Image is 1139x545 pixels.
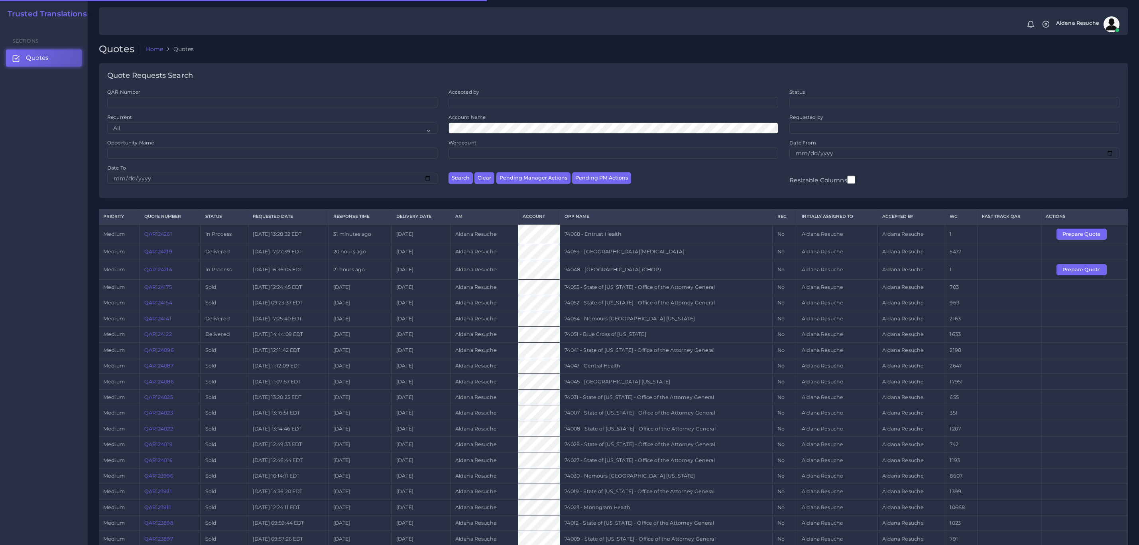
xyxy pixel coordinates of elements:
td: 74031 - State of [US_STATE] - Office of the Attorney General [560,389,773,405]
td: 74054 - Nemours [GEOGRAPHIC_DATA] [US_STATE] [560,311,773,326]
td: [DATE] [391,279,450,295]
td: [DATE] [391,389,450,405]
td: 10668 [945,500,978,515]
span: medium [103,536,125,542]
td: [DATE] [329,311,391,326]
td: Aldana Resuche [797,405,877,421]
td: Aldana Resuche [878,500,945,515]
td: [DATE] [391,295,450,311]
td: [DATE] [329,358,391,374]
td: Aldana Resuche [797,452,877,468]
td: Aldana Resuche [878,358,945,374]
td: [DATE] 13:16:51 EDT [248,405,329,421]
span: medium [103,473,125,479]
td: Aldana Resuche [878,224,945,244]
span: medium [103,394,125,400]
td: [DATE] 12:49:33 EDT [248,437,329,452]
td: Aldana Resuche [797,279,877,295]
a: Trusted Translations [2,10,87,19]
td: [DATE] 13:28:32 EDT [248,224,329,244]
td: Aldana Resuche [450,374,518,389]
label: Opportunity Name [107,139,154,146]
td: Aldana Resuche [878,452,945,468]
td: [DATE] [391,421,450,436]
th: Fast Track QAR [978,209,1041,224]
td: In Process [201,224,248,244]
th: Requested Date [248,209,329,224]
th: Opp Name [560,209,773,224]
td: [DATE] 12:11:42 EDT [248,342,329,358]
td: [DATE] [391,260,450,279]
a: QAR123911 [144,504,171,510]
td: 1193 [945,452,978,468]
span: medium [103,426,125,432]
td: 655 [945,389,978,405]
span: medium [103,347,125,353]
a: QAR124219 [144,249,172,255]
label: Date To [107,164,126,171]
td: [DATE] [329,279,391,295]
td: 74055 - State of [US_STATE] - Office of the Attorney General [560,279,773,295]
td: Aldana Resuche [797,358,877,374]
td: Aldana Resuche [450,295,518,311]
td: Aldana Resuche [878,279,945,295]
td: [DATE] 13:14:46 EDT [248,421,329,436]
a: QAR124016 [144,457,173,463]
td: Sold [201,374,248,389]
a: QAR124175 [144,284,172,290]
label: Resizable Columns [789,175,855,185]
td: Aldana Resuche [878,515,945,531]
button: Prepare Quote [1056,264,1107,275]
th: Priority [99,209,140,224]
td: [DATE] 12:24:45 EDT [248,279,329,295]
td: [DATE] [329,515,391,531]
td: No [773,311,797,326]
th: Account [518,209,560,224]
td: 74030 - Nemours [GEOGRAPHIC_DATA] [US_STATE] [560,468,773,484]
label: Accepted by [449,89,480,95]
td: [DATE] [391,244,450,260]
td: Aldana Resuche [878,327,945,342]
label: Date From [789,139,816,146]
a: QAR124214 [144,267,172,272]
td: [DATE] [329,374,391,389]
td: Sold [201,484,248,500]
img: avatar [1104,16,1119,32]
td: No [773,437,797,452]
td: 74052 - State of [US_STATE] - Office of the Attorney General [560,295,773,311]
td: Aldana Resuche [878,342,945,358]
td: No [773,244,797,260]
td: 8607 [945,468,978,484]
button: Pending Manager Actions [496,172,570,184]
a: QAR124141 [144,316,171,322]
th: Status [201,209,248,224]
td: 74007 - State of [US_STATE] - Office of the Attorney General [560,405,773,421]
td: [DATE] [329,405,391,421]
td: Aldana Resuche [450,484,518,500]
a: QAR123996 [144,473,173,479]
a: Home [146,45,163,53]
th: REC [773,209,797,224]
td: 31 minutes ago [329,224,391,244]
td: [DATE] [329,468,391,484]
td: Aldana Resuche [797,374,877,389]
td: Sold [201,515,248,531]
td: 20 hours ago [329,244,391,260]
th: Actions [1041,209,1128,224]
td: Aldana Resuche [450,421,518,436]
td: 1 [945,260,978,279]
span: medium [103,504,125,510]
td: Aldana Resuche [878,437,945,452]
li: Quotes [163,45,194,53]
td: Aldana Resuche [450,279,518,295]
td: Aldana Resuche [797,484,877,500]
td: [DATE] [329,327,391,342]
td: Aldana Resuche [878,295,945,311]
td: Aldana Resuche [450,260,518,279]
td: No [773,500,797,515]
label: Wordcount [449,139,476,146]
td: [DATE] 09:23:37 EDT [248,295,329,311]
td: Aldana Resuche [797,437,877,452]
span: medium [103,379,125,385]
td: [DATE] 17:27:39 EDT [248,244,329,260]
